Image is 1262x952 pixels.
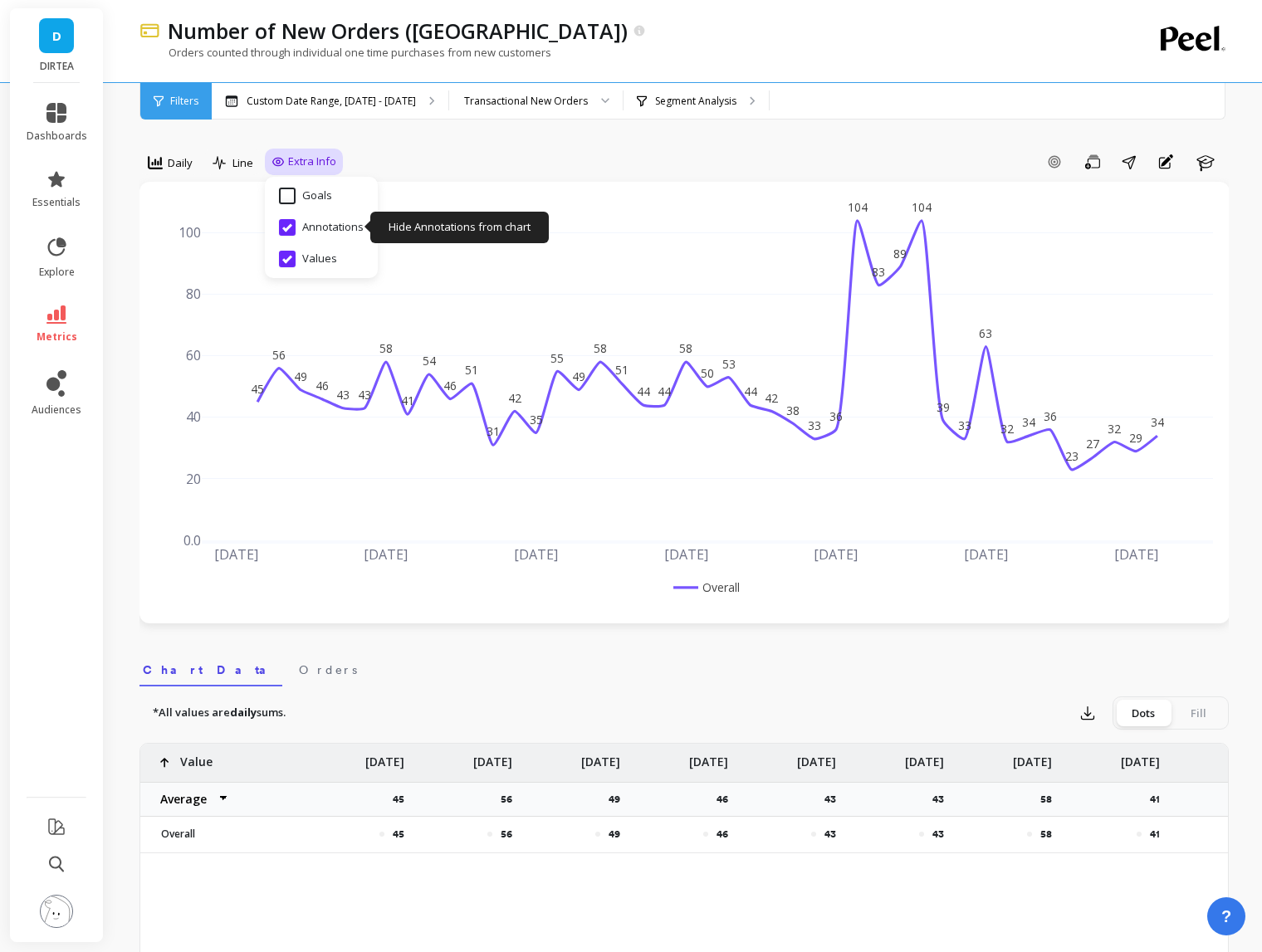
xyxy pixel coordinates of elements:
p: [DATE] [797,744,836,770]
p: 43 [932,828,944,841]
p: 41 [1150,793,1170,806]
p: 45 [393,793,414,806]
span: D [52,27,61,46]
p: Orders counted through individual one time purchases from new customers [139,45,551,60]
div: Dots [1116,700,1171,726]
p: 56 [501,828,512,841]
p: [DATE] [905,744,944,770]
span: Line [232,155,253,171]
p: Value [180,744,213,770]
span: Daily [168,155,193,171]
span: audiences [32,403,81,417]
p: DIRTEA [27,60,87,73]
p: 43 [824,828,836,841]
p: [DATE] [581,744,620,770]
div: Fill [1171,700,1225,726]
span: Extra Info [288,154,336,170]
span: ? [1221,905,1231,928]
span: metrics [37,330,77,344]
p: [DATE] [1013,744,1052,770]
p: [DATE] [365,744,404,770]
p: 56 [501,793,522,806]
span: dashboards [27,129,87,143]
p: *All values are sums. [153,705,286,721]
p: [DATE] [1121,744,1160,770]
p: [DATE] [473,744,512,770]
img: profile picture [40,895,73,928]
p: 43 [824,793,846,806]
p: 58 [1040,828,1052,841]
nav: Tabs [139,648,1229,686]
span: Orders [299,662,357,678]
div: Transactional New Orders [464,93,588,109]
p: 41 [1150,828,1160,841]
img: header icon [139,23,159,38]
p: 46 [717,828,728,841]
button: ? [1207,897,1245,935]
span: essentials [32,196,81,209]
p: 49 [609,793,630,806]
strong: daily [230,705,257,720]
p: 46 [717,793,738,806]
p: Custom Date Range, [DATE] - [DATE] [247,95,416,108]
p: 45 [393,828,404,841]
p: 43 [932,793,954,806]
p: Segment Analysis [655,95,736,108]
p: [DATE] [689,744,728,770]
p: Overall [151,828,296,841]
span: Filters [170,95,198,108]
p: 58 [1040,793,1062,806]
span: Chart Data [143,662,279,678]
p: 49 [609,828,620,841]
span: explore [39,266,75,279]
p: Number of New Orders (tx) [168,17,628,45]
